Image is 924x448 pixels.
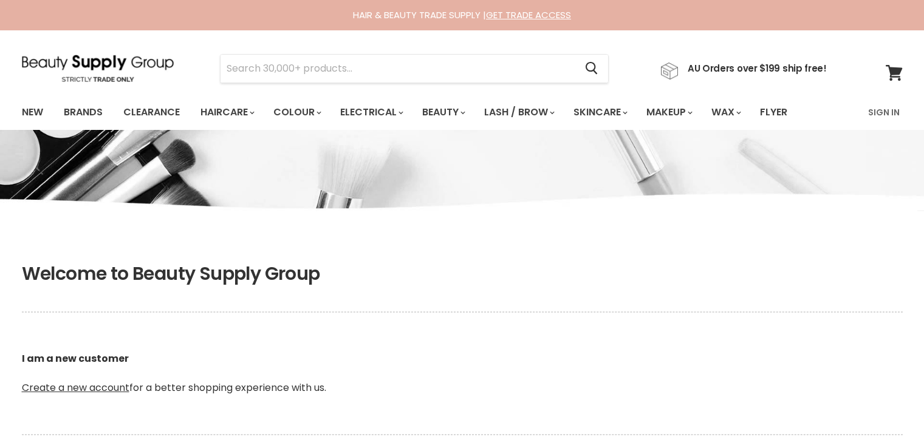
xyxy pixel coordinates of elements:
[22,322,903,424] p: for a better shopping experience with us.
[702,100,748,125] a: Wax
[22,381,129,395] a: Create a new account
[114,100,189,125] a: Clearance
[564,100,635,125] a: Skincare
[22,351,129,365] b: I am a new customer
[863,391,912,436] iframe: Gorgias live chat messenger
[7,95,918,130] nav: Main
[220,54,609,83] form: Product
[861,100,907,125] a: Sign In
[331,100,411,125] a: Electrical
[55,100,112,125] a: Brands
[22,263,903,285] h1: Welcome to Beauty Supply Group
[13,95,829,130] ul: Main menu
[576,55,608,83] button: Search
[751,100,796,125] a: Flyer
[264,100,329,125] a: Colour
[221,55,576,83] input: Search
[475,100,562,125] a: Lash / Brow
[637,100,700,125] a: Makeup
[7,9,918,21] div: HAIR & BEAUTY TRADE SUPPLY |
[13,100,52,125] a: New
[191,100,262,125] a: Haircare
[413,100,473,125] a: Beauty
[486,8,571,21] a: GET TRADE ACCESS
